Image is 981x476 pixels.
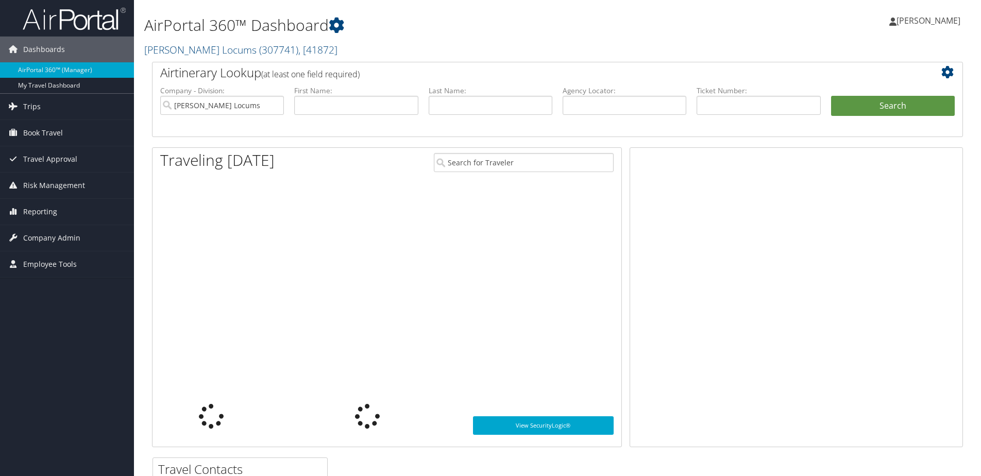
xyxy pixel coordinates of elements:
span: Travel Approval [23,146,77,172]
span: ( 307741 ) [259,43,298,57]
h2: Airtinerary Lookup [160,64,887,81]
label: Company - Division: [160,86,284,96]
span: Reporting [23,199,57,225]
span: Trips [23,94,41,120]
span: , [ 41872 ] [298,43,337,57]
span: (at least one field required) [261,69,360,80]
a: [PERSON_NAME] [889,5,971,36]
label: Ticket Number: [697,86,820,96]
span: [PERSON_NAME] [897,15,960,26]
input: Search for Traveler [434,153,614,172]
span: Employee Tools [23,251,77,277]
img: airportal-logo.png [23,7,126,31]
h1: AirPortal 360™ Dashboard [144,14,695,36]
label: First Name: [294,86,418,96]
span: Dashboards [23,37,65,62]
label: Agency Locator: [563,86,686,96]
label: Last Name: [429,86,552,96]
span: Company Admin [23,225,80,251]
h1: Traveling [DATE] [160,149,275,171]
a: [PERSON_NAME] Locums [144,43,337,57]
button: Search [831,96,955,116]
span: Book Travel [23,120,63,146]
a: View SecurityLogic® [473,416,614,435]
span: Risk Management [23,173,85,198]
